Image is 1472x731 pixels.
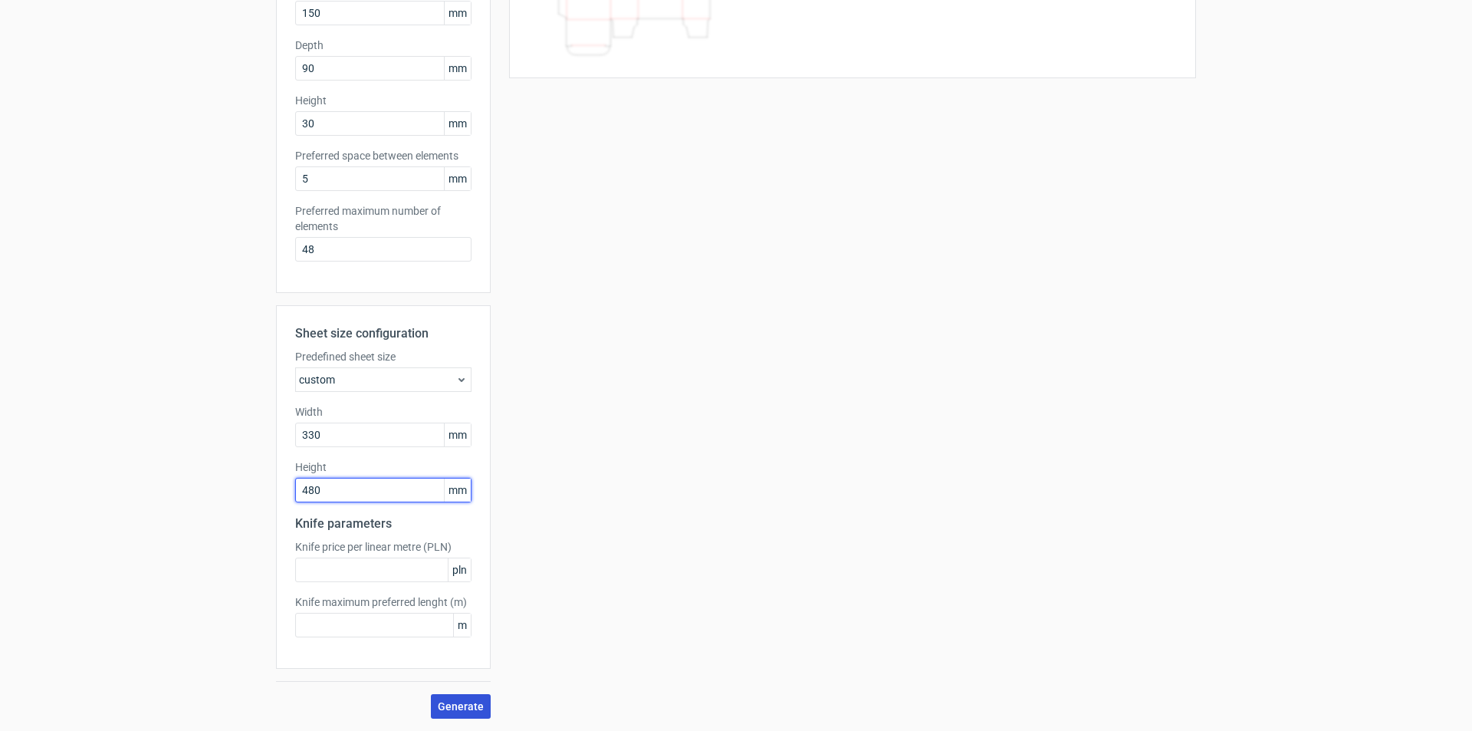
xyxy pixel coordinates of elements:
[444,167,471,190] span: mm
[453,614,471,637] span: m
[295,423,472,447] input: custom
[295,203,472,234] label: Preferred maximum number of elements
[295,459,472,475] label: Height
[431,694,491,719] button: Generate
[295,539,472,555] label: Knife price per linear metre (PLN)
[295,404,472,420] label: Width
[295,594,472,610] label: Knife maximum preferred lenght (m)
[444,423,471,446] span: mm
[295,349,472,364] label: Predefined sheet size
[444,2,471,25] span: mm
[295,515,472,533] h2: Knife parameters
[295,38,472,53] label: Depth
[438,701,484,712] span: Generate
[444,112,471,135] span: mm
[448,558,471,581] span: pln
[444,479,471,502] span: mm
[295,93,472,108] label: Height
[295,367,472,392] div: custom
[295,478,472,502] input: custom
[444,57,471,80] span: mm
[295,324,472,343] h2: Sheet size configuration
[295,148,472,163] label: Preferred space between elements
